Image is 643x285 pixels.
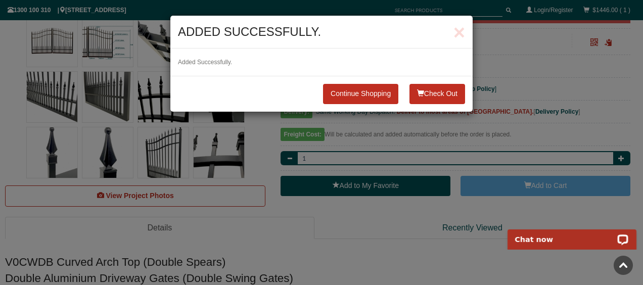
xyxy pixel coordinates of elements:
[501,218,643,250] iframe: LiveChat chat widget
[409,84,465,104] button: Check Out
[453,22,465,42] button: Close
[178,23,465,40] h4: Added successfully.
[170,49,473,76] div: Added Successfully.
[453,21,465,43] span: ×
[323,84,398,104] a: Close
